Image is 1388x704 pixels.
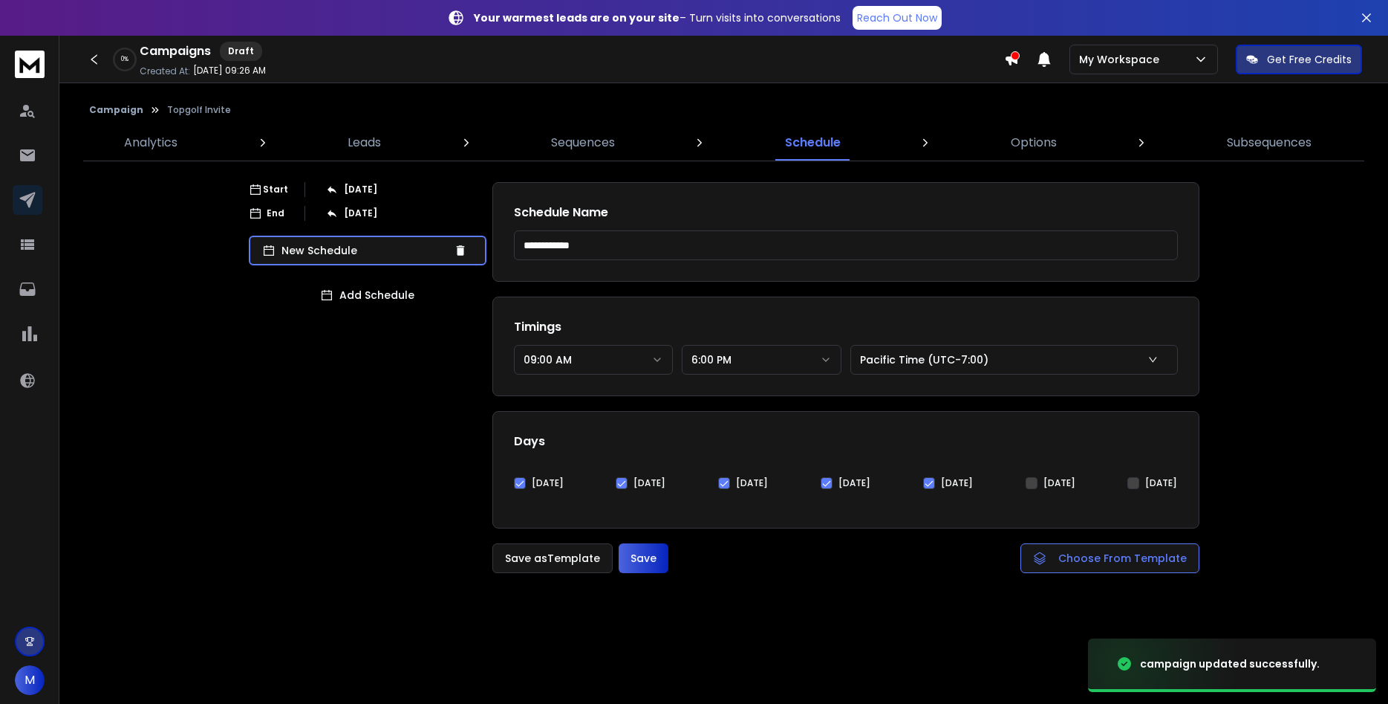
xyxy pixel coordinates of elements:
[1267,52,1352,67] p: Get Free Credits
[1043,477,1075,489] label: [DATE]
[348,134,381,152] p: Leads
[785,134,841,152] p: Schedule
[474,10,841,25] p: – Turn visits into conversations
[1145,477,1177,489] label: [DATE]
[140,42,211,60] h1: Campaigns
[344,207,377,219] p: [DATE]
[249,280,486,310] button: Add Schedule
[941,477,973,489] label: [DATE]
[124,134,177,152] p: Analytics
[89,104,143,116] button: Campaign
[619,543,668,573] button: Save
[15,665,45,695] button: M
[514,204,1178,222] h1: Schedule Name
[514,318,1178,336] h1: Timings
[220,42,262,61] div: Draft
[140,65,190,77] p: Created At:
[121,55,128,64] p: 0 %
[853,6,942,30] a: Reach Out Now
[1002,125,1066,161] a: Options
[1218,125,1320,161] a: Subsequences
[542,125,624,161] a: Sequences
[1140,656,1320,671] div: campaign updated successfully.
[1236,45,1362,74] button: Get Free Credits
[267,207,284,219] p: End
[474,10,680,25] strong: Your warmest leads are on your site
[344,184,377,196] p: [DATE]
[857,10,937,25] p: Reach Out Now
[514,433,1178,451] h1: Days
[1020,543,1199,573] button: Choose From Template
[736,477,768,489] label: [DATE]
[633,477,665,489] label: [DATE]
[1011,134,1057,152] p: Options
[532,477,564,489] label: [DATE]
[838,477,870,489] label: [DATE]
[514,345,674,375] button: 09:00 AM
[776,125,850,161] a: Schedule
[281,243,448,258] p: New Schedule
[551,134,615,152] p: Sequences
[492,543,613,573] button: Save asTemplate
[339,125,390,161] a: Leads
[1227,134,1312,152] p: Subsequences
[115,125,186,161] a: Analytics
[263,184,288,196] p: Start
[167,104,231,116] p: Topgolf Invite
[1079,52,1165,67] p: My Workspace
[860,352,994,367] p: Pacific Time (UTC-7:00)
[1058,551,1187,566] span: Choose From Template
[682,345,841,375] button: 6:00 PM
[193,65,266,77] p: [DATE] 09:26 AM
[15,51,45,78] img: logo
